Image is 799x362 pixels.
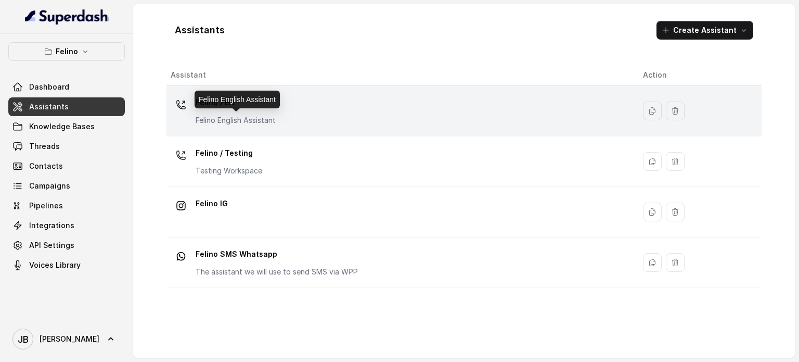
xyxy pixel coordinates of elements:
span: Threads [29,141,60,152]
a: Integrations [8,216,125,235]
span: Campaigns [29,181,70,191]
a: Threads [8,137,125,156]
button: Felino [8,42,125,61]
span: Contacts [29,161,63,171]
img: light.svg [25,8,109,25]
span: Integrations [29,220,74,231]
a: API Settings [8,236,125,255]
a: Pipelines [8,196,125,215]
a: Dashboard [8,78,125,96]
span: API Settings [29,240,74,251]
span: Dashboard [29,82,69,92]
p: Felino English Assistant [196,115,276,126]
p: The assistant we will use to send SMS via WPP [196,267,358,277]
a: Campaigns [8,177,125,195]
th: Assistant [166,65,635,86]
a: Contacts [8,157,125,176]
div: Felino English Assistant [195,91,280,108]
p: Felino / Testing [196,145,262,161]
button: Create Assistant [656,21,753,40]
p: Felino IG [196,195,228,212]
p: Felino SMS Whatsapp [196,246,358,263]
a: Assistants [8,97,125,116]
h1: Assistants [175,22,225,39]
a: Knowledge Bases [8,117,125,136]
a: Voices Library [8,256,125,274]
span: Voices Library [29,260,81,270]
p: Testing Workspace [196,166,262,176]
span: Assistants [29,102,69,112]
a: [PERSON_NAME] [8,324,125,354]
span: Knowledge Bases [29,121,95,132]
span: [PERSON_NAME] [40,334,99,344]
span: Pipelines [29,201,63,211]
th: Action [635,65,762,86]
p: Felino [56,45,78,58]
text: JB [18,334,29,345]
